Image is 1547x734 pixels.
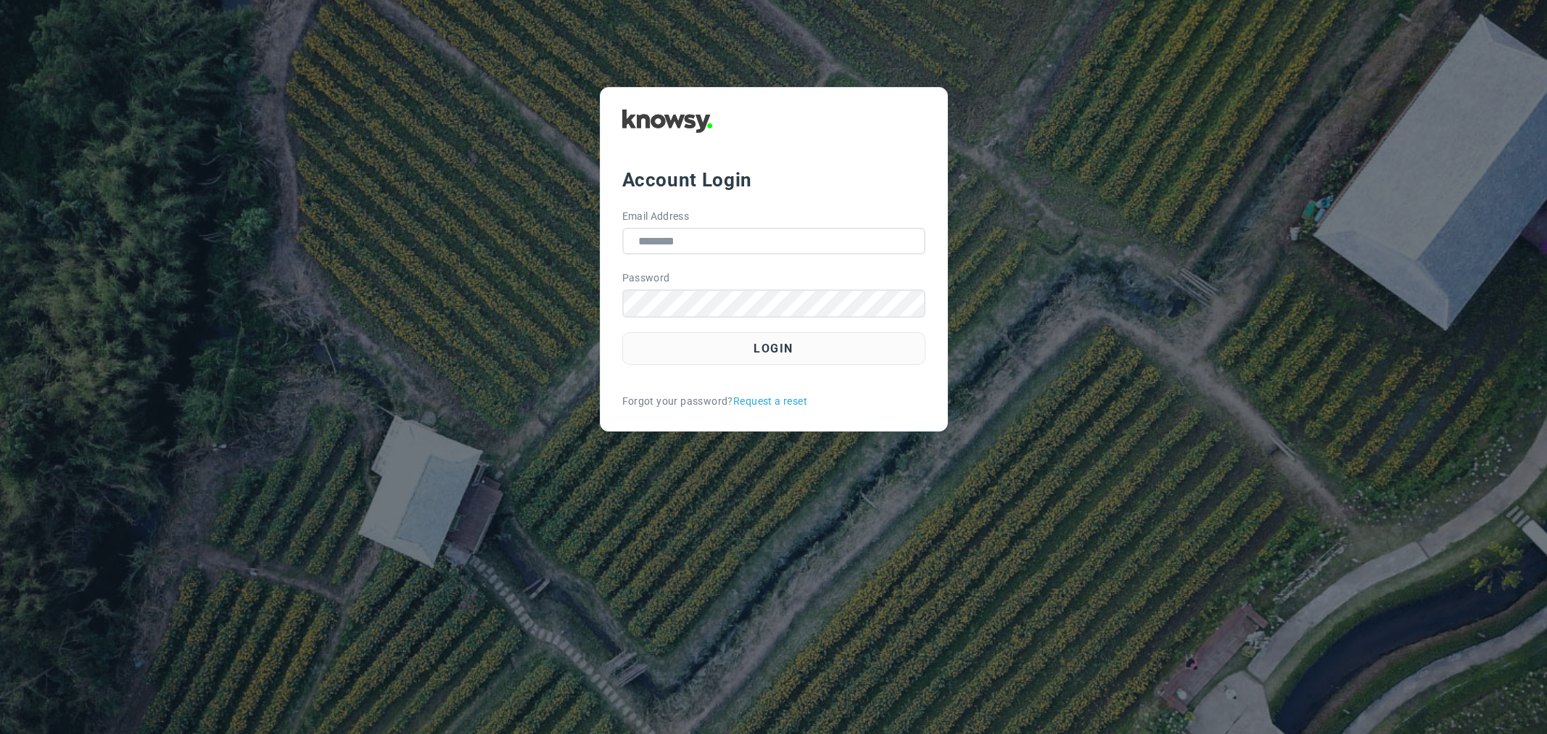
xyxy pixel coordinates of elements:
[622,167,925,193] div: Account Login
[622,332,925,365] button: Login
[622,271,670,286] label: Password
[733,394,807,409] a: Request a reset
[622,394,925,409] div: Forgot your password?
[622,209,690,224] label: Email Address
